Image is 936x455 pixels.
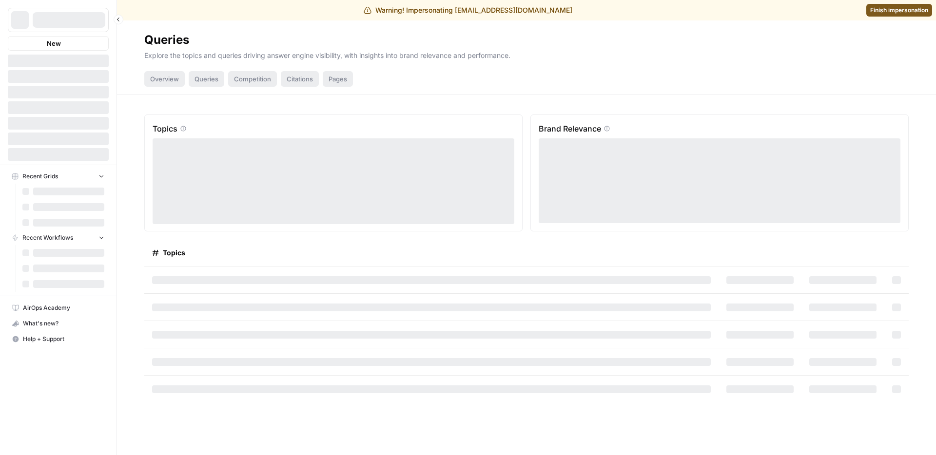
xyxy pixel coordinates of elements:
button: Help + Support [8,331,109,347]
span: New [47,38,61,48]
button: New [8,36,109,51]
div: Overview [144,71,185,87]
span: Recent Workflows [22,233,73,242]
div: Queries [189,71,224,87]
div: Warning! Impersonating [EMAIL_ADDRESS][DOMAIN_NAME] [364,5,572,15]
div: Pages [323,71,353,87]
button: Recent Grids [8,169,109,184]
span: AirOps Academy [23,303,104,312]
a: AirOps Academy [8,300,109,316]
div: What's new? [8,316,108,331]
span: Topics [163,248,185,258]
div: Competition [228,71,277,87]
span: Help + Support [23,335,104,343]
a: Finish impersonation [866,4,932,17]
div: Citations [281,71,319,87]
p: Topics [153,123,177,134]
button: Recent Workflows [8,230,109,245]
span: Finish impersonation [870,6,928,15]
p: Brand Relevance [539,123,601,134]
p: Explore the topics and queries driving answer engine visibility, with insights into brand relevan... [144,48,909,60]
button: What's new? [8,316,109,331]
div: Queries [144,32,189,48]
span: Recent Grids [22,172,58,181]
